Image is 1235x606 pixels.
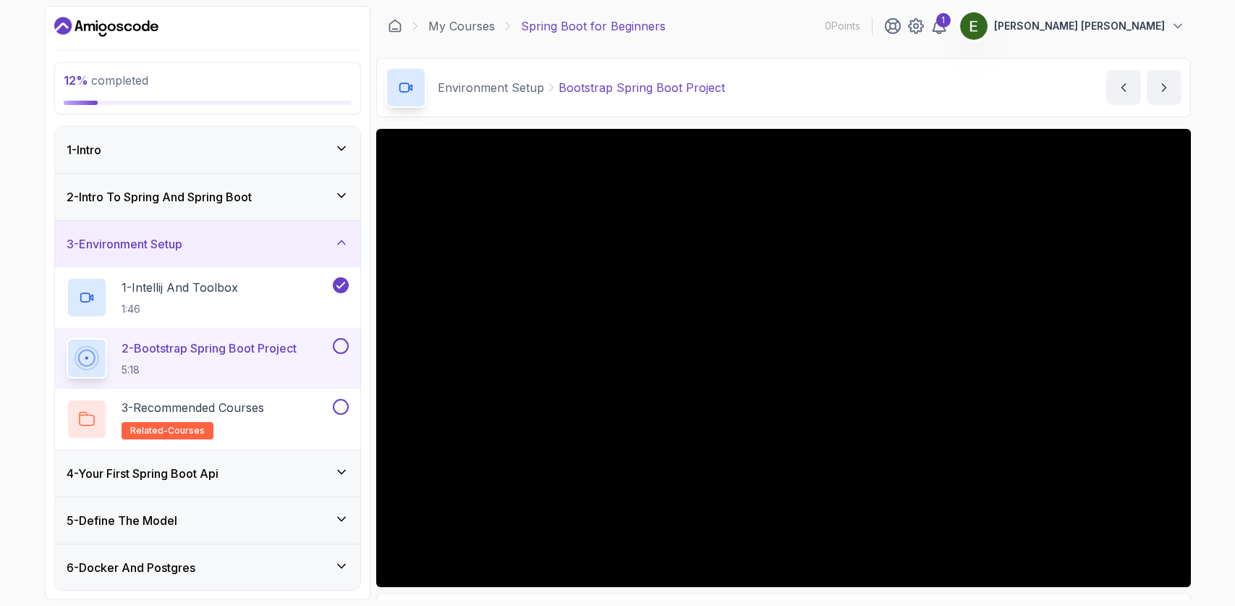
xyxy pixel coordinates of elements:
a: Dashboard [388,19,402,33]
h3: 1 - Intro [67,141,101,159]
span: 12 % [64,73,88,88]
p: 2 - Bootstrap Spring Boot Project [122,340,297,357]
p: 0 Points [825,19,860,33]
p: Environment Setup [438,79,544,96]
h3: 3 - Environment Setup [67,235,182,253]
h3: 2 - Intro To Spring And Spring Boot [67,188,252,206]
p: 5:18 [122,363,297,377]
button: 3-Environment Setup [55,221,360,267]
button: 5-Define The Model [55,497,360,544]
div: 1 [936,13,951,28]
p: Spring Boot for Beginners [521,17,666,35]
span: related-courses [130,425,205,437]
a: 1 [930,17,948,35]
button: 1-Intellij And Toolbox1:46 [67,277,349,318]
img: user profile image [960,12,988,40]
p: [PERSON_NAME] [PERSON_NAME] [994,19,1165,33]
span: completed [64,73,148,88]
button: 1-Intro [55,127,360,173]
button: user profile image[PERSON_NAME] [PERSON_NAME] [959,12,1185,41]
button: 6-Docker And Postgres [55,544,360,591]
iframe: 2 - Bootstrap Spring Boot Project [376,129,1191,587]
h3: 5 - Define The Model [67,512,177,529]
button: 2-Bootstrap Spring Boot Project5:18 [67,338,349,379]
button: 3-Recommended Coursesrelated-courses [67,399,349,439]
button: next content [1147,70,1181,105]
a: Dashboard [54,15,158,38]
button: 4-Your First Spring Boot Api [55,450,360,497]
p: 3 - Recommended Courses [122,399,264,416]
a: My Courses [428,17,495,35]
p: Bootstrap Spring Boot Project [559,79,725,96]
p: 1:46 [122,302,238,316]
h3: 4 - Your First Spring Boot Api [67,465,218,482]
p: 1 - Intellij And Toolbox [122,279,238,296]
button: previous content [1106,70,1141,105]
h3: 6 - Docker And Postgres [67,559,195,576]
button: 2-Intro To Spring And Spring Boot [55,174,360,220]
